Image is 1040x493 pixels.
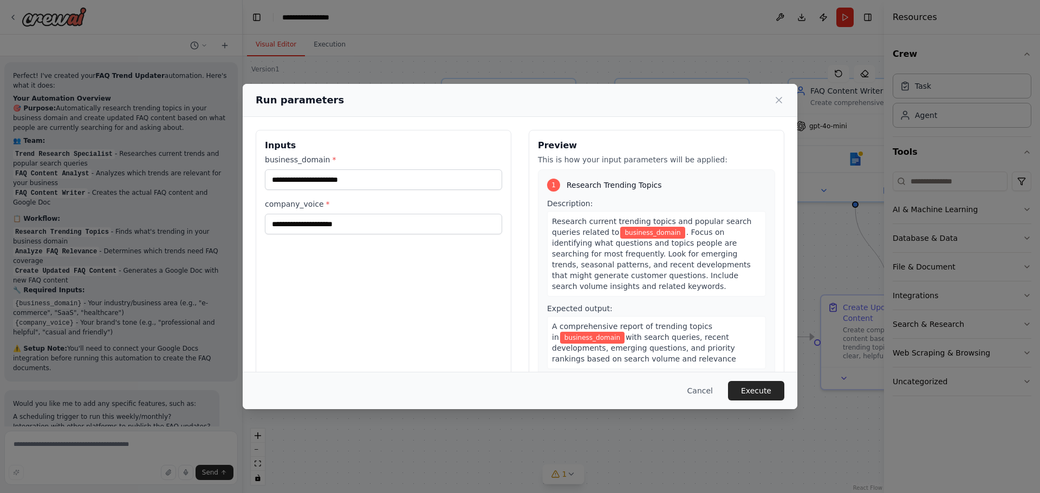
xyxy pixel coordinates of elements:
[256,93,344,108] h2: Run parameters
[265,199,502,209] label: company_voice
[547,179,560,192] div: 1
[560,332,625,344] span: Variable: business_domain
[547,304,613,313] span: Expected output:
[538,154,775,165] p: This is how your input parameters will be applied:
[265,154,502,165] label: business_domain
[567,180,662,190] span: Research Trending Topics
[552,333,736,363] span: with search queries, recent developments, emerging questions, and priority rankings based on sear...
[728,381,784,400] button: Execute
[552,217,751,236] span: Research current trending topics and popular search queries related to
[552,228,751,291] span: . Focus on identifying what questions and topics people are searching for most frequently. Look f...
[552,322,712,341] span: A comprehensive report of trending topics in
[547,199,593,208] span: Description:
[538,139,775,152] h3: Preview
[679,381,721,400] button: Cancel
[620,227,685,239] span: Variable: business_domain
[265,139,502,152] h3: Inputs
